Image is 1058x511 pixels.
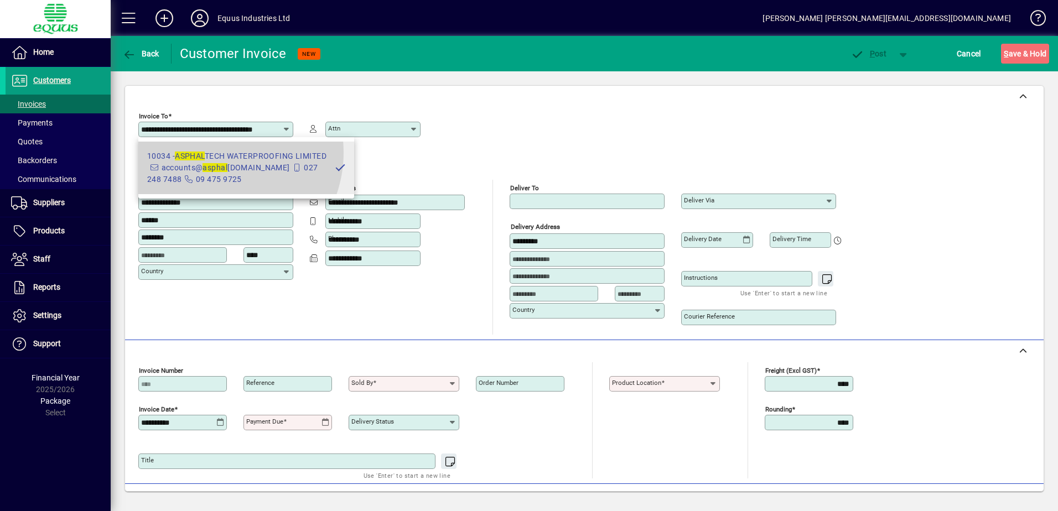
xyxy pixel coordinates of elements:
mat-label: Deliver To [510,184,539,192]
a: Payments [6,113,111,132]
span: S [1004,49,1008,58]
span: Invoices [11,100,46,108]
button: Product [963,489,1019,509]
button: Cancel [954,44,984,64]
mat-label: Title [141,456,154,464]
span: Product [968,491,1013,508]
span: Suppliers [33,198,65,207]
mat-label: Mobile [328,216,348,224]
button: Profile [182,8,217,28]
mat-label: Phone [328,234,346,242]
span: Back [122,49,159,58]
span: Backorders [11,156,57,165]
mat-hint: Use 'Enter' to start a new line [740,286,827,299]
mat-label: Country [141,267,163,275]
span: Cancel [957,45,981,62]
mat-label: Sold by [351,379,373,387]
a: Products [6,217,111,245]
mat-label: Invoice To [139,112,168,120]
a: Quotes [6,132,111,151]
mat-label: Email [328,197,344,205]
a: Suppliers [6,189,111,217]
a: Reports [6,274,111,301]
mat-label: Reference [246,379,274,387]
span: Communications [11,175,76,184]
span: Package [40,397,70,405]
mat-label: Invoice number [139,367,183,374]
button: Back [120,44,162,64]
mat-label: Order number [479,379,518,387]
a: Settings [6,302,111,330]
a: Invoices [6,95,111,113]
button: Save & Hold [1001,44,1049,64]
a: Home [6,39,111,66]
span: P [870,49,875,58]
mat-label: Country [512,306,535,314]
span: NEW [302,50,316,58]
mat-label: Attn [328,124,340,132]
span: Settings [33,311,61,320]
span: Support [33,339,61,348]
button: Copy to Delivery address [278,176,296,194]
a: Backorders [6,151,111,170]
div: Customer Invoice [180,45,287,62]
app-page-header-button: Back [111,44,172,64]
mat-hint: Use 'Enter' to start a new line [364,469,450,482]
span: Home [33,48,54,56]
a: Knowledge Base [1022,2,1044,38]
span: Quotes [11,137,43,146]
mat-label: Delivery time [772,235,811,243]
div: Equus Industries Ltd [217,9,291,27]
mat-label: Product location [612,379,661,387]
span: Financial Year [32,373,80,382]
span: Payments [11,118,53,127]
span: ave & Hold [1004,45,1046,62]
mat-label: Delivery status [351,418,394,425]
mat-label: Instructions [684,274,718,281]
span: Customers [33,76,71,85]
a: Communications [6,170,111,189]
span: Reports [33,283,60,291]
mat-label: Freight (excl GST) [765,367,817,374]
mat-label: Deliver via [684,196,714,204]
span: Products [33,226,65,235]
mat-label: Delivery date [684,235,722,243]
button: Post [845,44,892,64]
div: [PERSON_NAME] [PERSON_NAME][EMAIL_ADDRESS][DOMAIN_NAME] [763,9,1011,27]
a: Support [6,330,111,358]
mat-label: Courier Reference [684,312,735,320]
mat-label: Rounding [765,405,792,413]
mat-label: Payment due [246,418,283,425]
a: Staff [6,246,111,273]
span: ost [850,49,886,58]
button: Add [147,8,182,28]
mat-label: Invoice date [139,405,174,413]
span: Staff [33,254,50,263]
